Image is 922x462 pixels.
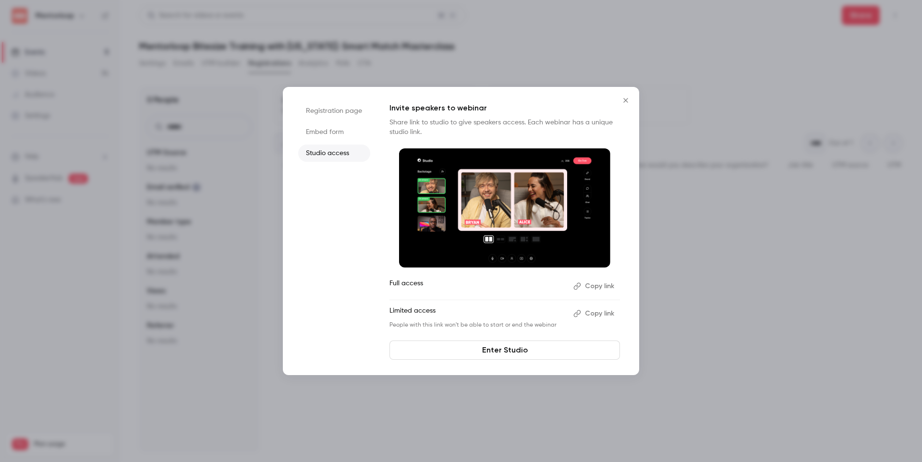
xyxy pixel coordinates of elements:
li: Studio access [298,145,370,162]
li: Embed form [298,123,370,141]
button: Copy link [570,279,620,294]
p: Limited access [389,306,566,321]
p: Full access [389,279,566,294]
p: Share link to studio to give speakers access. Each webinar has a unique studio link. [389,118,620,137]
li: Registration page [298,102,370,120]
img: Invite speakers to webinar [399,148,610,267]
a: Enter Studio [389,340,620,360]
p: People with this link won't be able to start or end the webinar [389,321,566,329]
button: Close [616,91,635,110]
button: Copy link [570,306,620,321]
p: Invite speakers to webinar [389,102,620,114]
